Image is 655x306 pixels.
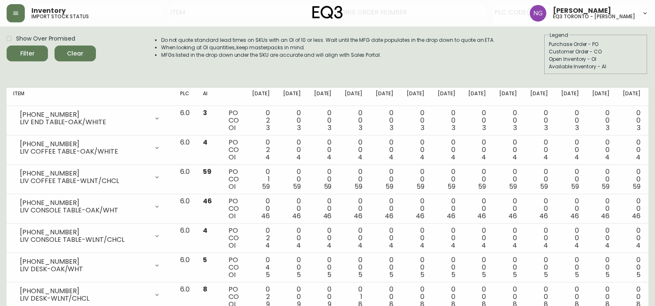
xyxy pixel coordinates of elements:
[229,211,236,221] span: OI
[499,109,517,132] div: 0 0
[389,241,393,250] span: 4
[20,199,149,207] div: [PHONE_NUMBER]
[637,123,641,133] span: 3
[229,139,239,161] div: PO CO
[451,270,455,279] span: 5
[376,109,393,132] div: 0 0
[328,123,331,133] span: 3
[481,152,486,162] span: 4
[549,41,643,48] div: Purchase Order - PO
[13,286,167,304] div: [PHONE_NUMBER]LIV DESK-WLNT/CHCL
[416,211,424,221] span: 46
[229,198,239,220] div: PO CO
[417,182,424,191] span: 59
[338,88,369,106] th: [DATE]
[327,152,331,162] span: 4
[252,168,270,190] div: 0 1
[13,198,167,216] div: [PHONE_NUMBER]LIV CONSOLE TABLE-OAK/WHT
[203,196,212,206] span: 46
[161,36,495,44] li: Do not quote standard lead times on SKUs with an OI of 10 or less. Wait until the MFG date popula...
[20,170,149,177] div: [PHONE_NUMBER]
[345,168,362,190] div: 0 0
[574,152,579,162] span: 4
[324,182,332,191] span: 59
[574,241,579,250] span: 4
[499,198,517,220] div: 0 0
[477,211,486,221] span: 46
[174,194,196,224] td: 6.0
[431,88,462,106] th: [DATE]
[420,152,424,162] span: 4
[451,152,455,162] span: 4
[376,256,393,279] div: 0 0
[293,182,301,191] span: 59
[530,227,548,249] div: 0 0
[605,152,610,162] span: 4
[252,198,270,220] div: 0 0
[438,139,455,161] div: 0 0
[553,7,611,14] span: [PERSON_NAME]
[13,168,167,186] div: [PHONE_NUMBER]LIV COFFEE TABLE-WLNT/CHCL
[633,182,641,191] span: 59
[539,211,548,221] span: 46
[468,256,486,279] div: 0 0
[203,284,207,294] span: 8
[229,270,236,279] span: OI
[174,88,196,106] th: PLC
[386,182,393,191] span: 59
[266,270,270,279] span: 5
[297,270,301,279] span: 5
[468,109,486,132] div: 0 0
[61,48,89,59] span: Clear
[407,168,424,190] div: 0 0
[592,109,610,132] div: 0 0
[561,139,579,161] div: 0 0
[605,241,610,250] span: 4
[229,182,236,191] span: OI
[20,118,149,126] div: LIV END TABLE-OAK/WHITE
[623,139,641,161] div: 0 0
[447,211,455,221] span: 46
[468,168,486,190] div: 0 0
[421,123,424,133] span: 3
[623,198,641,220] div: 0 0
[20,177,149,185] div: LIV COFFEE TABLE-WLNT/CHCL
[307,88,338,106] th: [DATE]
[549,63,643,70] div: Available Inventory - AI
[499,256,517,279] div: 0 0
[632,211,641,221] span: 46
[592,168,610,190] div: 0 0
[623,109,641,132] div: 0 0
[297,123,301,133] span: 3
[161,44,495,51] li: When looking at OI quantities, keep masterpacks in mind.
[530,198,548,220] div: 0 0
[283,168,301,190] div: 0 0
[314,256,332,279] div: 0 0
[499,227,517,249] div: 0 0
[530,109,548,132] div: 0 0
[20,148,149,155] div: LIV COFFEE TABLE-OAK/WHITE
[586,88,617,106] th: [DATE]
[354,211,362,221] span: 46
[420,241,424,250] span: 4
[592,256,610,279] div: 0 0
[544,270,548,279] span: 5
[327,241,331,250] span: 4
[296,241,301,250] span: 4
[252,227,270,249] div: 0 2
[513,270,517,279] span: 5
[561,109,579,132] div: 0 0
[20,229,149,236] div: [PHONE_NUMBER]
[252,109,270,132] div: 0 2
[20,236,149,243] div: LIV CONSOLE TABLE-WLNT/CHCL
[13,139,167,157] div: [PHONE_NUMBER]LIV COFFEE TABLE-OAK/WHITE
[448,182,455,191] span: 59
[601,211,610,221] span: 46
[376,198,393,220] div: 0 0
[229,168,239,190] div: PO CO
[438,256,455,279] div: 0 0
[499,139,517,161] div: 0 0
[570,211,579,221] span: 46
[623,256,641,279] div: 0 0
[575,270,579,279] span: 5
